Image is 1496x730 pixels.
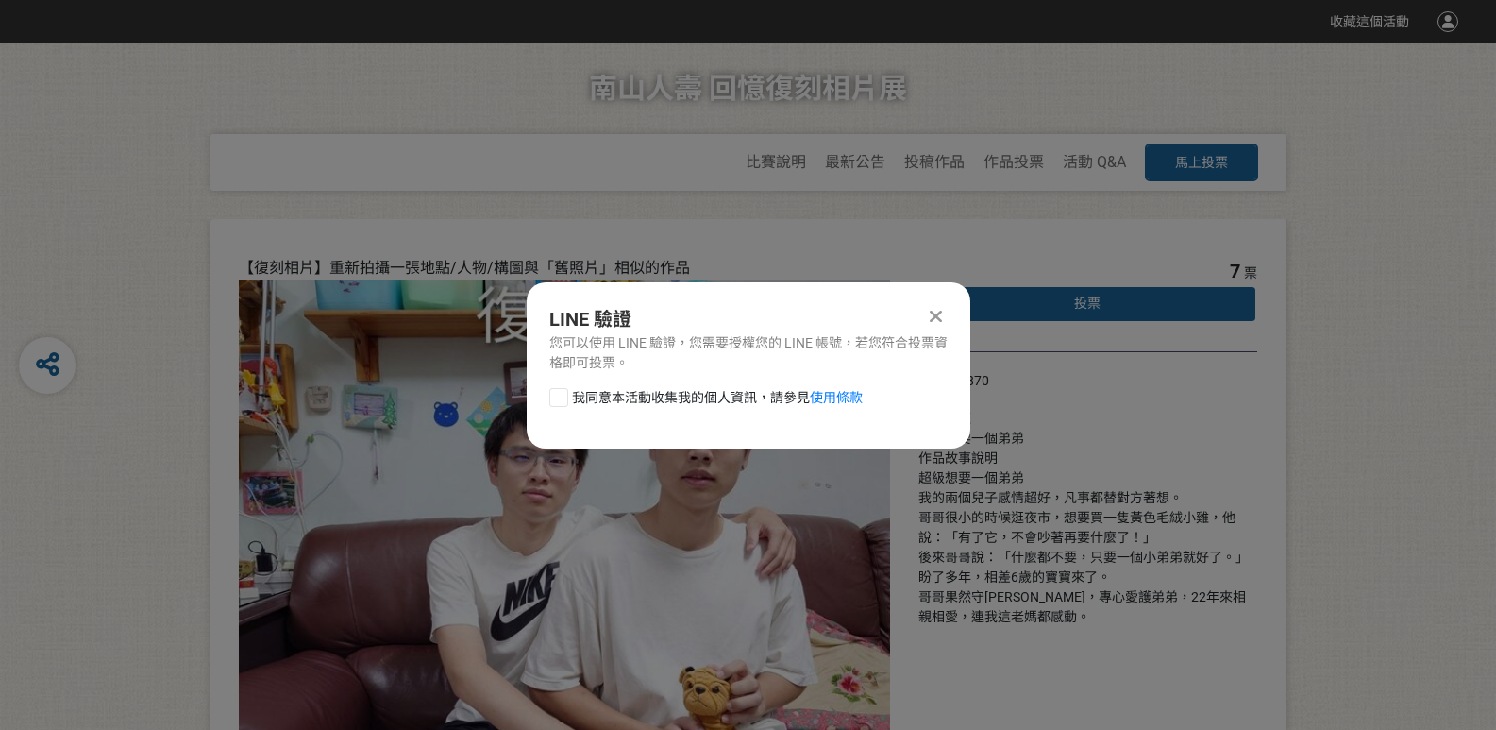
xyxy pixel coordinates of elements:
span: 票 [1244,265,1257,280]
div: 您可以使用 LINE 驗證，您需要授權您的 LINE 帳號，若您符合投票資格即可投票。 [549,333,948,373]
div: 超級想要一個弟弟 [918,429,1258,449]
a: 作品投票 [983,153,1044,171]
a: 活動 Q&A [1063,153,1126,171]
span: 7 [1230,260,1240,282]
h1: 南山人壽 回憶復刻相片展 [589,43,907,134]
a: 投稿作品 [904,153,965,171]
div: LINE 驗證 [549,305,948,333]
span: 作品故事說明 [918,450,998,466]
span: 收藏這個活動 [1330,14,1409,29]
a: 使用條款 [810,390,863,405]
a: 比賽說明 [746,153,806,171]
button: 馬上投票 [1145,144,1258,181]
span: 馬上投票 [1175,155,1228,170]
a: 最新公告 [825,153,885,171]
div: 超級想要一個弟弟 我的兩個兒子感情超好，凡事都替對方著想。 哥哥很小的時候逛夜市，想要買一隻黃色毛絨小雞，他說：「有了它，不會吵著再要什麼了！」 後來哥哥說：「什麼都不要，只要一個小弟弟就好了。... [918,468,1258,627]
span: 我同意本活動收集我的個人資訊，請參見 [572,388,863,408]
span: 投票 [1074,296,1101,311]
span: 【復刻相片】重新拍攝一張地點/人物/構圖與「舊照片」相似的作品 [239,259,690,277]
